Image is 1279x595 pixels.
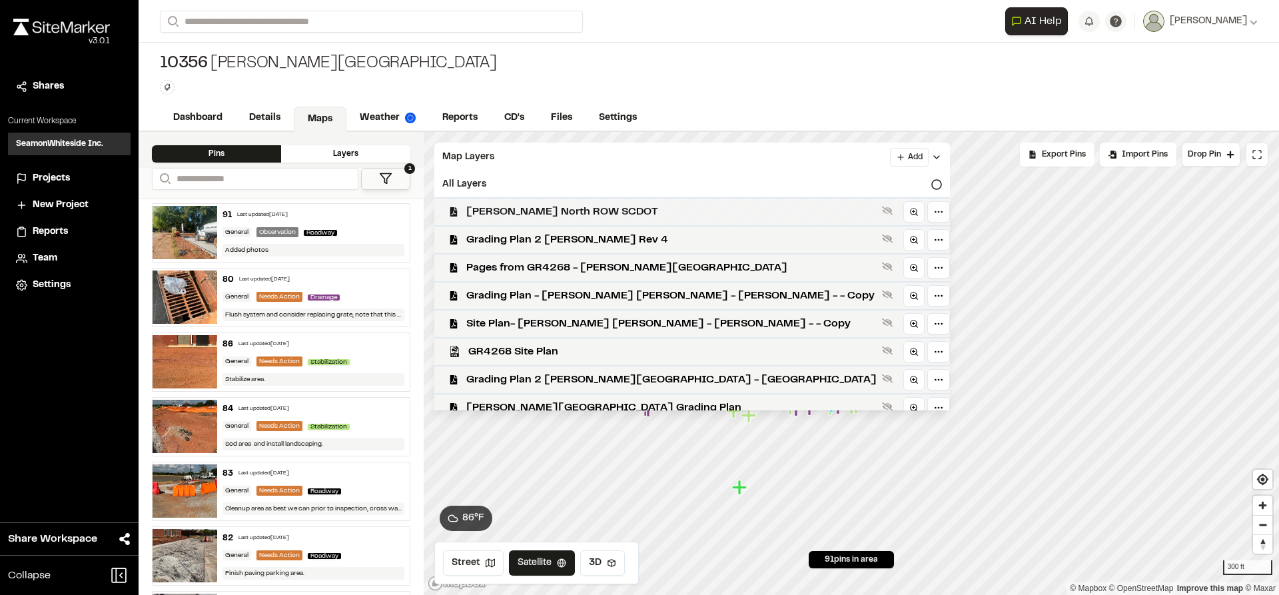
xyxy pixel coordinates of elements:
[33,278,71,293] span: Settings
[256,550,302,560] div: Needs Action
[1253,516,1272,534] span: Zoom out
[879,370,895,386] button: Show layer
[8,531,97,547] span: Share Workspace
[879,342,895,358] button: Show layer
[294,107,346,132] a: Maps
[160,105,236,131] a: Dashboard
[256,421,302,431] div: Needs Action
[466,400,877,416] span: [PERSON_NAME][GEOGRAPHIC_DATA] Grading Plan
[586,105,650,131] a: Settings
[222,532,233,544] div: 82
[308,424,350,430] span: Stabilization
[405,113,416,123] img: precipai.png
[346,105,429,131] a: Weather
[1253,515,1272,534] button: Zoom out
[466,204,877,220] span: [PERSON_NAME] North ROW SCDOT
[16,251,123,266] a: Team
[222,338,233,350] div: 86
[726,402,743,420] div: Map marker
[434,172,950,197] div: All Layers
[443,550,504,576] button: Street
[222,403,233,415] div: 84
[908,151,923,163] span: Add
[462,511,484,526] span: 86 ° F
[33,225,68,239] span: Reports
[8,115,131,127] p: Current Workspace
[237,211,288,219] div: Last updated [DATE]
[466,372,877,388] span: Grading Plan 2 [PERSON_NAME][GEOGRAPHIC_DATA] - [GEOGRAPHIC_DATA]
[222,438,405,450] div: Sod area and install landscaping.
[831,398,848,416] div: Map marker
[222,486,251,496] div: General
[308,488,341,494] span: Roadway
[256,227,298,237] div: Observation
[802,400,819,417] div: Map marker
[449,346,460,357] img: kml_black_icon64.png
[33,79,64,94] span: Shares
[879,203,895,219] button: Show layer
[1025,13,1062,29] span: AI Help
[281,145,410,163] div: Layers
[429,105,491,131] a: Reports
[404,163,415,174] span: 1
[222,209,232,221] div: 91
[16,79,123,94] a: Shares
[1253,470,1272,489] button: Find my location
[16,198,123,213] a: New Project
[903,341,925,362] a: Zoom to layer
[238,340,289,348] div: Last updated [DATE]
[903,313,925,334] a: Zoom to layer
[1122,149,1168,161] span: Import Pins
[222,373,405,386] div: Stabilize area.
[1005,7,1068,35] button: Open AI Assistant
[13,19,110,35] img: rebrand.png
[879,231,895,247] button: Show layer
[222,468,233,480] div: 83
[1042,149,1086,161] span: Export Pins
[1020,143,1094,167] div: No pins available to export
[1223,560,1272,575] div: 300 ft
[238,470,289,478] div: Last updated [DATE]
[442,150,494,165] span: Map Layers
[222,227,251,237] div: General
[424,132,1279,595] canvas: Map
[491,105,538,131] a: CD's
[1100,143,1176,167] div: Import Pins into your project
[160,53,497,75] div: [PERSON_NAME][GEOGRAPHIC_DATA]
[732,479,749,496] div: Map marker
[8,568,51,584] span: Collapse
[466,260,877,276] span: Pages from GR4268 - [PERSON_NAME][GEOGRAPHIC_DATA]
[825,554,878,566] span: 91 pins in area
[222,550,251,560] div: General
[879,287,895,302] button: Show layer
[509,550,575,576] button: Satellite
[153,464,217,518] img: file
[580,550,625,576] button: 3D
[1143,11,1164,32] img: User
[849,398,866,415] div: Map marker
[153,400,217,453] img: file
[160,11,184,33] button: Search
[256,356,302,366] div: Needs Action
[844,398,861,416] div: Map marker
[153,206,217,259] img: file
[153,529,217,582] img: file
[1245,584,1276,593] a: Maxar
[33,198,89,213] span: New Project
[13,35,110,47] div: Oh geez...please don't...
[641,401,658,418] div: Map marker
[222,308,405,321] div: Flush system and consider replacing grate, note that this is part of the North parking permit I j...
[222,356,251,366] div: General
[903,369,925,390] a: Zoom to layer
[152,145,281,163] div: Pins
[903,397,925,418] a: Zoom to layer
[1182,143,1240,167] button: Drop Pin
[440,506,492,531] button: 86°F
[1070,584,1106,593] a: Mapbox
[1253,496,1272,515] span: Zoom in
[903,201,925,223] a: Zoom to layer
[16,278,123,293] a: Settings
[1109,584,1174,593] a: OpenStreetMap
[256,292,302,302] div: Needs Action
[1005,7,1073,35] div: Open AI Assistant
